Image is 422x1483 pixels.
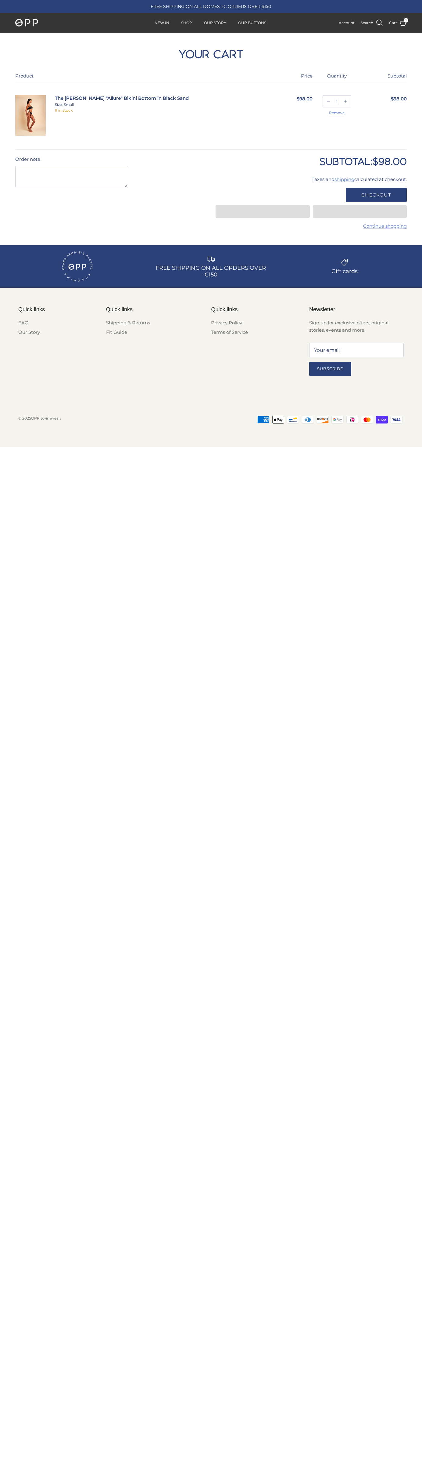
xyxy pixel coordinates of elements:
a: Our Story [18,329,40,335]
a: SHOP [176,13,198,32]
a: Terms of Service [211,329,248,335]
a: shipping [334,176,354,182]
a: Increase quantity [342,96,351,107]
a: OPP Swimwear [31,416,60,420]
div: Secondary [205,306,254,379]
span: Cart [389,20,397,26]
div: Primary [91,13,330,32]
span: Search [361,20,373,26]
h1: Your cart [15,48,407,60]
span: $98.00 [391,96,407,102]
div: Product [15,72,252,83]
div: Gift cards [331,268,358,275]
a: OUR BUTTONS [233,13,272,32]
a: NEW IN [149,13,175,32]
div: Quick links [18,306,45,313]
div: Subtotal [361,72,407,83]
a: FAQ [18,320,29,326]
a: Search [361,19,383,27]
div: 8 in stock [55,107,242,113]
div: Secondary [12,306,51,379]
a: Decrease quantity [323,96,332,107]
div: FREE SHIPPING ON ALL DOMESTIC ORDERS OVER $150 [124,4,299,9]
span: Small [64,102,74,107]
a: Account [339,20,355,26]
button: Checkout [346,188,407,202]
input: Quantity [332,96,342,107]
span: © 2025 . [18,416,61,420]
div: FREE SHIPPING ON ALL ORDERS OVER €150 [149,265,273,278]
div: Newsletter [309,306,404,313]
a: Fit Guide [106,329,127,335]
input: Email [309,343,404,357]
span: $98.00 [297,96,313,102]
span: $98.00 [373,156,407,167]
div: Secondary [100,306,156,379]
a: The [PERSON_NAME] "Allure" Bikini Bottom in Black Sand [55,95,189,101]
img: OPP Swimwear [15,19,38,27]
p: Sign up for exclusive offers, original stories, events and more. [309,319,404,334]
a: Remove [322,110,352,116]
button: Subscribe [309,362,351,376]
a: OUR STORY [198,13,232,32]
h2: Subtotal: [216,156,407,167]
a: Shipping & Returns [106,320,150,326]
div: Quick links [211,306,248,313]
a: Privacy Policy [211,320,242,326]
a: Cart 1 [389,19,407,27]
div: Quantity [322,72,361,83]
label: Order note [15,156,206,163]
div: Quick links [106,306,150,313]
a: Continue shopping [216,222,407,230]
div: Price [252,72,322,83]
span: 1 [404,18,408,23]
span: Size: [55,102,63,107]
div: Taxes and calculated at checkout. [216,176,407,183]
